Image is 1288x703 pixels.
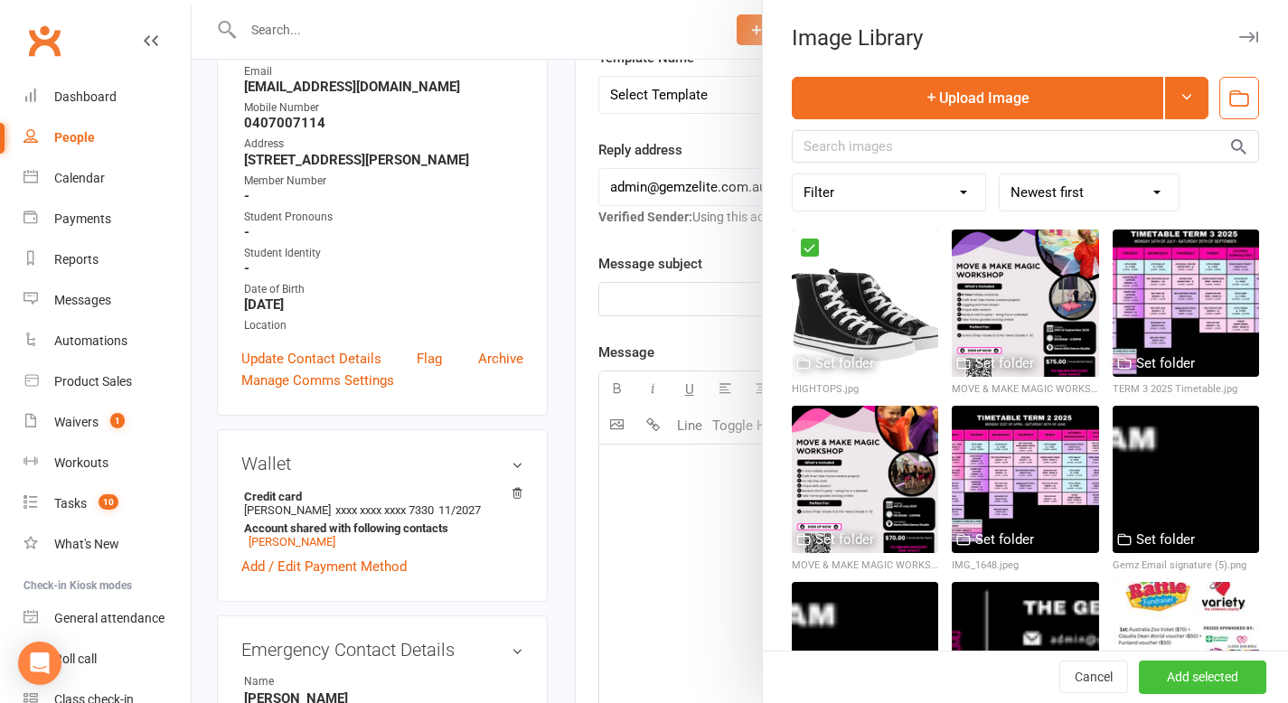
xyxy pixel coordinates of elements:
img: Gemz Email signature (5).png [1113,406,1259,552]
div: Reports [54,252,99,267]
a: Product Sales [24,361,191,402]
a: Waivers 1 [24,402,191,443]
div: Messages [54,293,111,307]
a: Dashboard [24,77,191,117]
img: IMG_1648.jpeg [952,406,1098,552]
div: Set folder [975,352,1034,374]
div: Gemz Email signature (5).png [1113,558,1259,574]
div: Set folder [1136,352,1195,374]
div: HIGHTOPS.jpg [792,381,938,398]
img: MOVE & MAKE MAGIC WORKSHOP FLYER.png [952,230,1098,376]
div: Image Library [763,25,1288,51]
button: Add selected [1139,661,1266,694]
img: MOVE & MAKE MAGIC WORKSHOP (2).png [792,406,938,552]
a: What's New [24,524,191,565]
a: Messages [24,280,191,321]
div: Calendar [54,171,105,185]
a: Automations [24,321,191,361]
a: General attendance kiosk mode [24,598,191,639]
div: Tasks [54,496,87,511]
img: TERM 3 2025 Timetable.jpg [1113,230,1259,376]
input: Search images [792,130,1259,163]
a: Reports [24,239,191,280]
a: Tasks 10 [24,483,191,524]
div: Roll call [54,651,97,666]
a: Roll call [24,639,191,680]
div: Waivers [54,415,99,429]
div: Set folder [815,529,874,550]
div: Workouts [54,455,108,470]
a: Workouts [24,443,191,483]
div: Payments [54,211,111,226]
div: IMG_1648.jpeg [952,558,1098,574]
button: Cancel [1059,661,1128,694]
div: Set folder [975,529,1034,550]
div: General attendance [54,611,165,625]
button: Upload Image [792,77,1163,119]
div: Dashboard [54,89,117,104]
div: Automations [54,333,127,348]
div: Set folder [815,352,874,374]
div: People [54,130,95,145]
a: Calendar [24,158,191,199]
a: Clubworx [22,18,67,63]
a: Payments [24,199,191,239]
div: Product Sales [54,374,132,389]
img: HIGHTOPS.jpg [792,230,938,376]
div: Open Intercom Messenger [18,642,61,685]
span: 10 [99,494,118,510]
div: Set folder [1136,529,1195,550]
div: TERM 3 2025 Timetable.jpg [1113,381,1259,398]
span: 1 [110,413,125,428]
a: People [24,117,191,158]
div: What's New [54,537,119,551]
div: MOVE & MAKE MAGIC WORKSHOP (2).png [792,558,938,574]
div: MOVE & MAKE MAGIC WORKSHOP FLYER.png [952,381,1098,398]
